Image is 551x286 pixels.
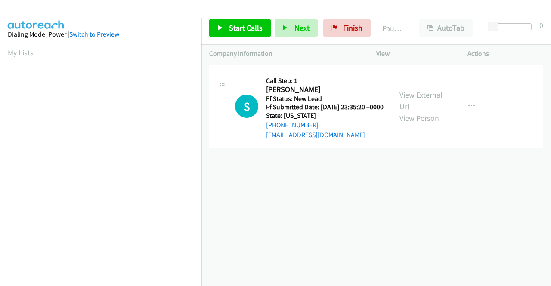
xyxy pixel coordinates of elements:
[399,113,439,123] a: View Person
[492,23,532,30] div: Delay between calls (in seconds)
[266,95,384,103] h5: Ff Status: New Lead
[294,23,310,33] span: Next
[8,29,194,40] div: Dialing Mode: Power |
[266,103,384,111] h5: Ff Submitted Date: [DATE] 23:35:20 +0000
[209,19,271,37] a: Start Calls
[8,48,34,58] a: My Lists
[209,49,361,59] p: Company Information
[539,19,543,31] div: 0
[419,19,473,37] button: AutoTab
[266,131,365,139] a: [EMAIL_ADDRESS][DOMAIN_NAME]
[69,30,119,38] a: Switch to Preview
[266,77,384,85] h5: Call Step: 1
[235,95,258,118] div: The call is yet to be attempted
[235,95,258,118] h1: S
[323,19,371,37] a: Finish
[343,23,362,33] span: Finish
[275,19,318,37] button: Next
[229,23,263,33] span: Start Calls
[266,121,319,129] a: [PHONE_NUMBER]
[467,49,543,59] p: Actions
[382,22,404,34] p: Paused
[266,85,381,95] h2: [PERSON_NAME]
[266,111,384,120] h5: State: [US_STATE]
[399,90,443,111] a: View External Url
[376,49,452,59] p: View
